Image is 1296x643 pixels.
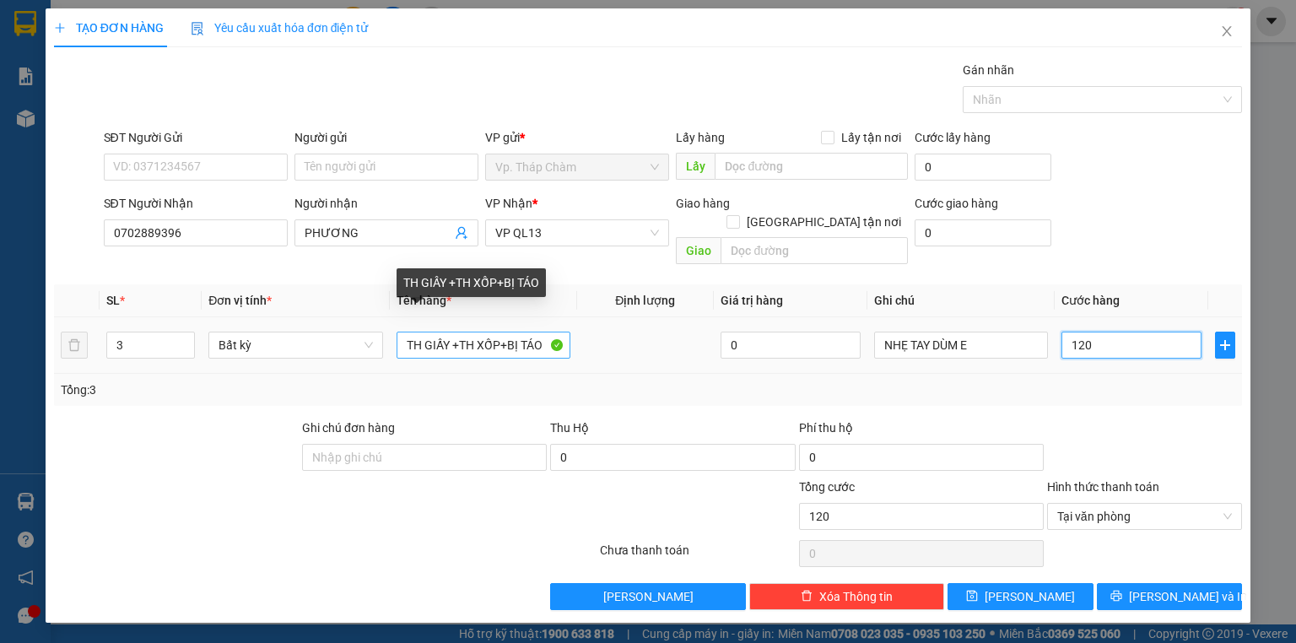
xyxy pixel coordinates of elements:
div: TH GIẤY +TH XỐP+BỊ TÁO [397,268,546,297]
span: delete [801,590,813,603]
input: Ghi chú đơn hàng [302,444,547,471]
input: VD: Bàn, Ghế [397,332,570,359]
span: VP QL13 [495,220,659,246]
span: Cước hàng [1061,294,1120,307]
span: Giao hàng [676,197,730,210]
span: printer [1110,590,1122,603]
span: user-add [455,226,468,240]
label: Ghi chú đơn hàng [302,421,395,435]
label: Gán nhãn [963,63,1014,77]
span: Yêu cầu xuất hóa đơn điện tử [191,21,369,35]
span: Tại văn phòng [1057,504,1232,529]
div: SĐT Người Gửi [104,128,288,147]
label: Hình thức thanh toán [1047,480,1159,494]
div: Phí thu hộ [799,419,1044,444]
span: Bất kỳ [219,332,372,358]
th: Ghi chú [867,284,1055,317]
span: close [1220,24,1234,38]
div: Người nhận [294,194,478,213]
span: SL [106,294,120,307]
span: [PERSON_NAME] [985,587,1075,606]
input: Cước giao hàng [915,219,1051,246]
input: Cước lấy hàng [915,154,1051,181]
span: Giá trị hàng [721,294,783,307]
button: plus [1215,332,1235,359]
span: Lấy [676,153,715,180]
span: [GEOGRAPHIC_DATA] tận nơi [740,213,908,231]
button: Close [1203,8,1250,56]
span: Lấy hàng [676,131,725,144]
div: VP gửi [485,128,669,147]
span: Xóa Thông tin [819,587,893,606]
div: Tổng: 3 [61,381,501,399]
span: Thu Hộ [550,421,589,435]
input: Dọc đường [721,237,908,264]
button: deleteXóa Thông tin [749,583,944,610]
span: TẠO ĐƠN HÀNG [54,21,164,35]
input: Dọc đường [715,153,908,180]
label: Cước lấy hàng [915,131,991,144]
input: Ghi Chú [874,332,1048,359]
label: Cước giao hàng [915,197,998,210]
input: 0 [721,332,861,359]
span: Vp. Tháp Chàm [495,154,659,180]
span: Tổng cước [799,480,855,494]
div: SĐT Người Nhận [104,194,288,213]
span: plus [54,22,66,34]
span: VP Nhận [485,197,532,210]
button: delete [61,332,88,359]
img: icon [191,22,204,35]
span: save [966,590,978,603]
span: [PERSON_NAME] [603,587,694,606]
span: [PERSON_NAME] và In [1129,587,1247,606]
span: plus [1216,338,1234,352]
span: Lấy tận nơi [834,128,908,147]
button: [PERSON_NAME] [550,583,745,610]
button: printer[PERSON_NAME] và In [1097,583,1243,610]
button: save[PERSON_NAME] [948,583,1093,610]
div: Chưa thanh toán [598,541,796,570]
span: Giao [676,237,721,264]
span: Đơn vị tính [208,294,272,307]
div: Người gửi [294,128,478,147]
span: Định lượng [615,294,675,307]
